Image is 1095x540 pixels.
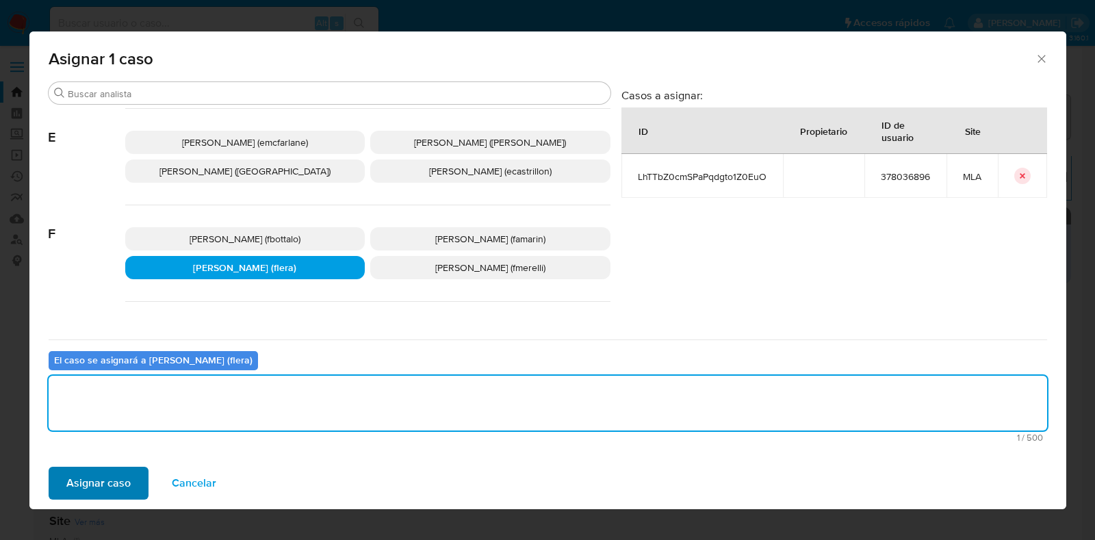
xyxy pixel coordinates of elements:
div: Site [949,114,997,147]
span: [PERSON_NAME] (fmerelli) [435,261,545,274]
span: Asignar 1 caso [49,51,1035,67]
h3: Casos a asignar: [621,88,1047,102]
span: G [49,302,125,339]
button: Cancelar [154,467,234,500]
span: [PERSON_NAME] (famarin) [435,232,545,246]
div: [PERSON_NAME] (flera) [125,256,365,279]
div: assign-modal [29,31,1066,509]
span: Cancelar [172,468,216,498]
div: [PERSON_NAME] (famarin) [370,227,610,250]
span: F [49,205,125,242]
button: icon-button [1014,168,1031,184]
div: ID [622,114,665,147]
span: [PERSON_NAME] (emcfarlane) [182,136,308,149]
div: [PERSON_NAME] (ecastrillon) [370,159,610,183]
span: [PERSON_NAME] ([PERSON_NAME]) [414,136,566,149]
button: Cerrar ventana [1035,52,1047,64]
span: MLA [963,170,981,183]
button: Asignar caso [49,467,149,500]
span: E [49,109,125,146]
span: [PERSON_NAME] ([GEOGRAPHIC_DATA]) [159,164,331,178]
div: [PERSON_NAME] ([PERSON_NAME]) [370,131,610,154]
span: LhTTbZ0cmSPaPqdgto1Z0EuO [638,170,766,183]
span: [PERSON_NAME] (fbottalo) [190,232,300,246]
span: Asignar caso [66,468,131,498]
span: [PERSON_NAME] (flera) [193,261,296,274]
div: [PERSON_NAME] (fmerelli) [370,256,610,279]
div: [PERSON_NAME] (emcfarlane) [125,131,365,154]
div: [PERSON_NAME] (fbottalo) [125,227,365,250]
div: ID de usuario [865,108,946,153]
input: Buscar analista [68,88,605,100]
span: [PERSON_NAME] (ecastrillon) [429,164,552,178]
span: 378036896 [881,170,930,183]
b: El caso se asignará a [PERSON_NAME] (flera) [54,353,253,367]
span: Máximo 500 caracteres [53,433,1043,442]
div: [PERSON_NAME] ([GEOGRAPHIC_DATA]) [125,159,365,183]
button: Buscar [54,88,65,99]
div: Propietario [784,114,864,147]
